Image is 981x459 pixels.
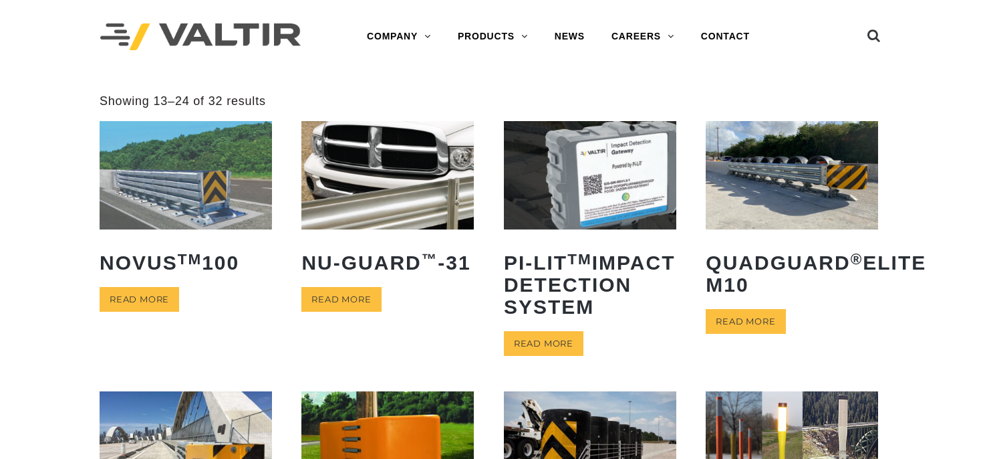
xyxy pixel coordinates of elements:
img: Valtir [100,23,301,51]
a: NOVUSTM100 [100,121,272,283]
a: NEWS [541,23,598,50]
a: QuadGuard®Elite M10 [706,121,878,305]
a: COMPANY [354,23,444,50]
a: NU-GUARD™-31 [301,121,474,283]
a: PI-LITTMImpact Detection System [504,121,676,327]
a: Read more about “QuadGuard® Elite M10” [706,309,785,334]
a: Read more about “NOVUSTM 100” [100,287,179,312]
sup: ™ [422,251,438,268]
h2: NOVUS 100 [100,242,272,284]
sup: TM [178,251,202,268]
sup: ® [851,251,863,268]
h2: NU-GUARD -31 [301,242,474,284]
p: Showing 13–24 of 32 results [100,94,266,109]
a: Read more about “PI-LITTM Impact Detection System” [504,331,583,356]
a: Read more about “NU-GUARD™-31” [301,287,381,312]
h2: QuadGuard Elite M10 [706,242,878,306]
a: PRODUCTS [444,23,541,50]
a: CONTACT [688,23,763,50]
h2: PI-LIT Impact Detection System [504,242,676,328]
sup: TM [567,251,592,268]
a: CAREERS [598,23,688,50]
